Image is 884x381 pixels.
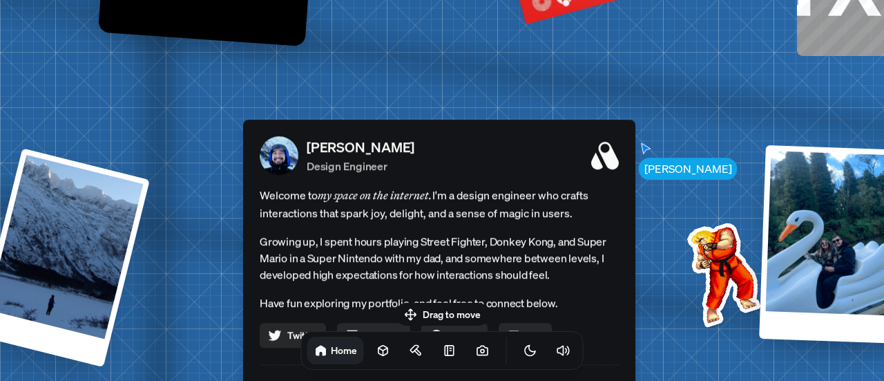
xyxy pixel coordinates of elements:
[318,188,432,202] em: my space on the internet.
[651,202,791,342] img: Profile example
[260,294,619,312] p: Have fun exploring my portfolio, and feel free to connect below.
[307,137,414,158] p: [PERSON_NAME]
[260,233,619,283] p: Growing up, I spent hours playing Street Fighter, Donkey Kong, and Super Mario in a Super Nintend...
[307,337,364,364] a: Home
[550,337,577,364] button: Toggle Audio
[307,158,414,174] p: Design Engineer
[287,328,318,342] span: Twitter
[331,344,357,357] h1: Home
[260,186,619,222] span: Welcome to I'm a design engineer who crafts interactions that spark joy, delight, and a sense of ...
[517,337,544,364] button: Toggle Theme
[260,323,326,348] a: Twitter
[260,136,298,175] img: Profile Picture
